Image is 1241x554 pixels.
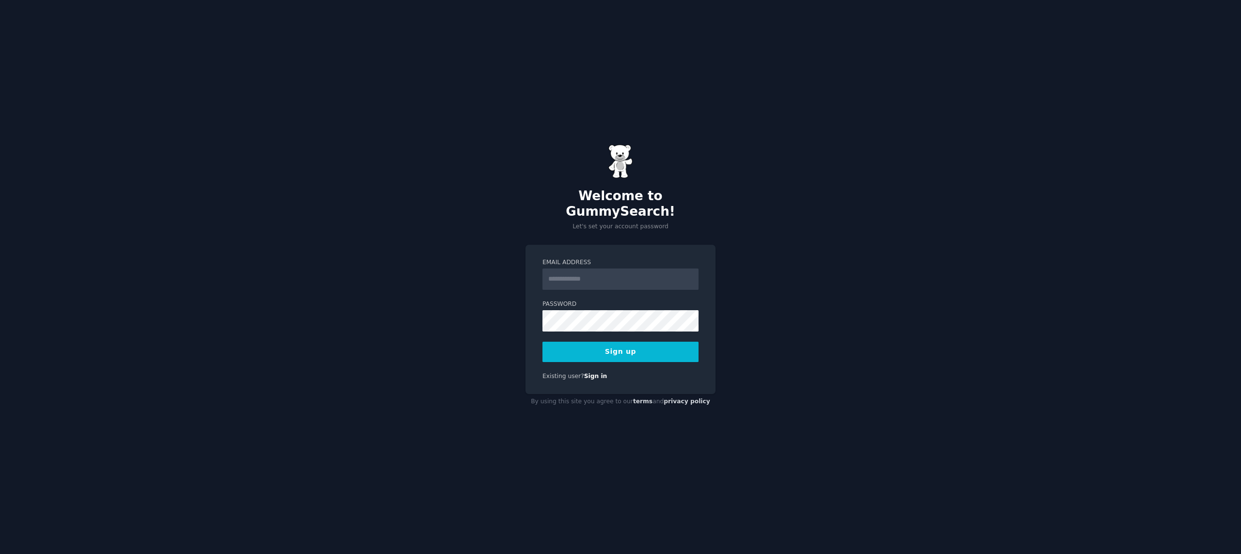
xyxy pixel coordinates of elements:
img: Gummy Bear [608,144,633,178]
label: Email Address [542,258,699,267]
span: Existing user? [542,373,584,380]
label: Password [542,300,699,309]
div: By using this site you agree to our and [525,394,716,410]
p: Let's set your account password [525,222,716,231]
button: Sign up [542,342,699,362]
a: terms [633,398,652,405]
a: Sign in [584,373,607,380]
a: privacy policy [664,398,710,405]
h2: Welcome to GummySearch! [525,189,716,219]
